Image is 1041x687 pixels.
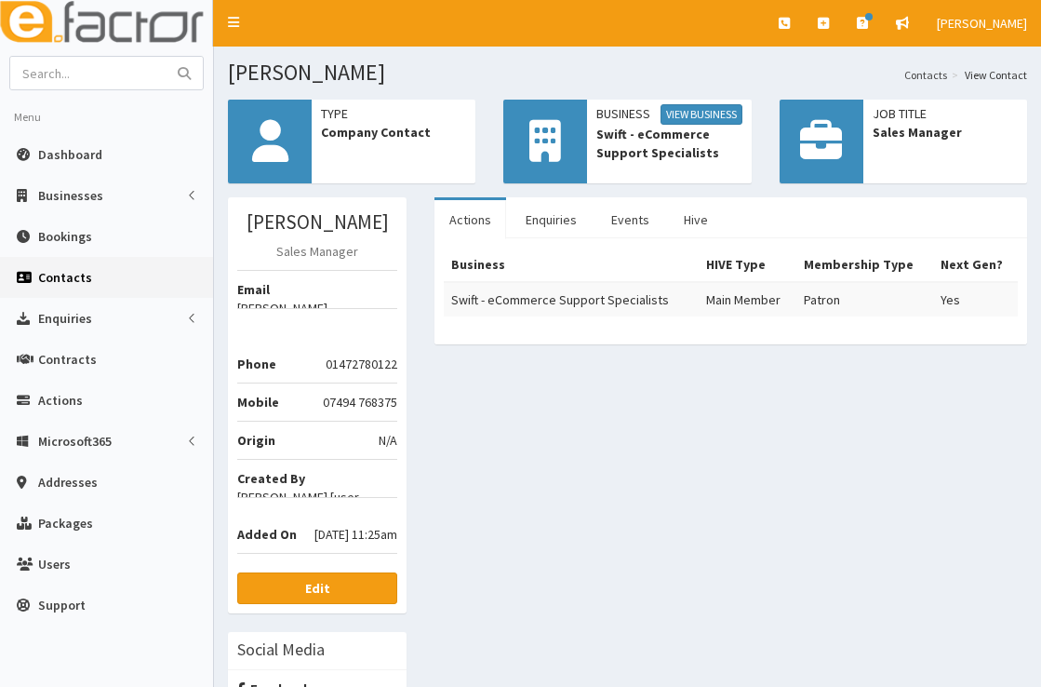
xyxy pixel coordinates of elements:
[326,355,397,373] span: 01472780122
[237,470,305,487] b: Created By
[237,356,276,372] b: Phone
[305,580,330,597] b: Edit
[38,597,86,613] span: Support
[237,488,397,525] span: [PERSON_NAME] [user deleted]
[314,525,397,544] span: [DATE] 11:25am
[873,104,1018,123] span: Job Title
[237,526,297,543] b: Added On
[937,15,1027,32] span: [PERSON_NAME]
[228,61,1027,85] h1: [PERSON_NAME]
[38,187,103,204] span: Businesses
[444,282,699,317] td: Swift - eCommerce Support Specialists
[699,248,796,282] th: HIVE Type
[661,104,742,125] a: View Business
[596,200,664,239] a: Events
[699,282,796,317] td: Main Member
[947,67,1027,83] li: View Contact
[38,556,71,572] span: Users
[38,146,102,163] span: Dashboard
[321,123,466,141] span: Company Contact
[434,200,506,239] a: Actions
[596,104,741,125] span: Business
[38,515,93,532] span: Packages
[38,310,92,327] span: Enquiries
[933,248,1018,282] th: Next Gen?
[237,394,279,411] b: Mobile
[237,281,270,298] b: Email
[10,57,167,89] input: Search...
[237,641,325,658] h3: Social Media
[38,433,112,450] span: Microsoft365
[904,67,947,83] a: Contacts
[323,393,397,411] span: 07494 768375
[669,200,723,239] a: Hive
[796,282,933,317] td: Patron
[38,351,97,368] span: Contracts
[237,299,397,355] span: [PERSON_NAME][EMAIL_ADDRESS][DOMAIN_NAME]
[38,474,98,491] span: Addresses
[38,392,83,409] span: Actions
[596,125,741,162] span: Swift - eCommerce Support Specialists
[237,211,397,233] h3: [PERSON_NAME]
[38,228,92,245] span: Bookings
[444,248,699,282] th: Business
[237,572,397,604] a: Edit
[379,431,397,450] span: N/A
[796,248,933,282] th: Membership Type
[237,432,275,449] b: Origin
[321,104,466,123] span: Type
[933,282,1018,317] td: Yes
[873,123,1018,141] span: Sales Manager
[237,242,397,261] p: Sales Manager
[511,200,592,239] a: Enquiries
[38,269,92,286] span: Contacts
